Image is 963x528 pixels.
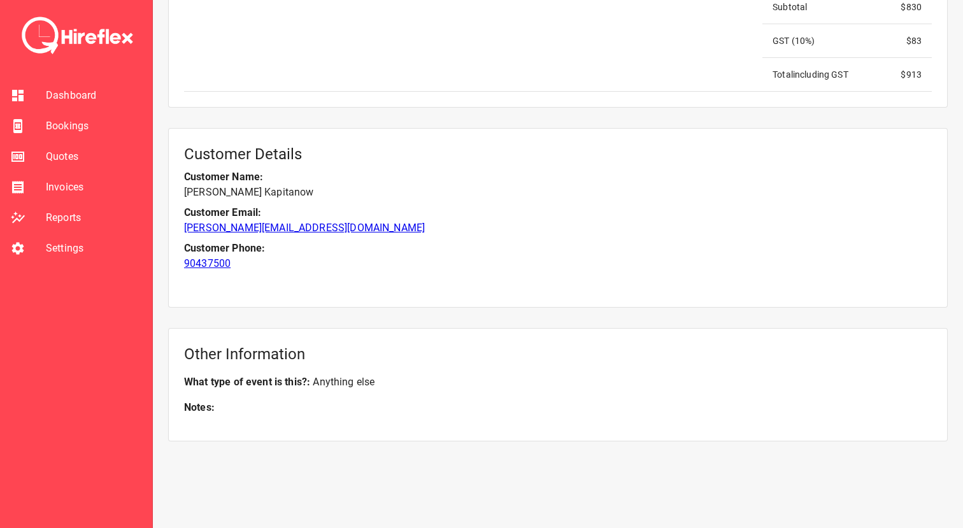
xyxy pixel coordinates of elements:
[46,118,142,134] span: Bookings
[184,144,932,164] h5: Customer Details
[184,241,932,256] p: Customer Phone:
[881,24,932,57] td: $ 83
[46,88,142,103] span: Dashboard
[184,169,932,185] p: Customer Name:
[184,376,310,388] b: What type of event is this? :
[184,185,932,200] p: [PERSON_NAME] Kapitanow
[184,344,932,364] h5: Other Information
[46,180,142,195] span: Invoices
[184,375,932,390] p: Anything else
[184,222,425,234] a: [PERSON_NAME][EMAIL_ADDRESS][DOMAIN_NAME]
[46,149,142,164] span: Quotes
[762,57,881,91] td: Total including GST
[46,241,142,256] span: Settings
[46,210,142,225] span: Reports
[881,57,932,91] td: $ 913
[184,401,215,413] b: Notes:
[184,257,231,269] a: 90437500
[762,24,881,57] td: GST ( 10 %)
[184,205,932,220] p: Customer Email:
